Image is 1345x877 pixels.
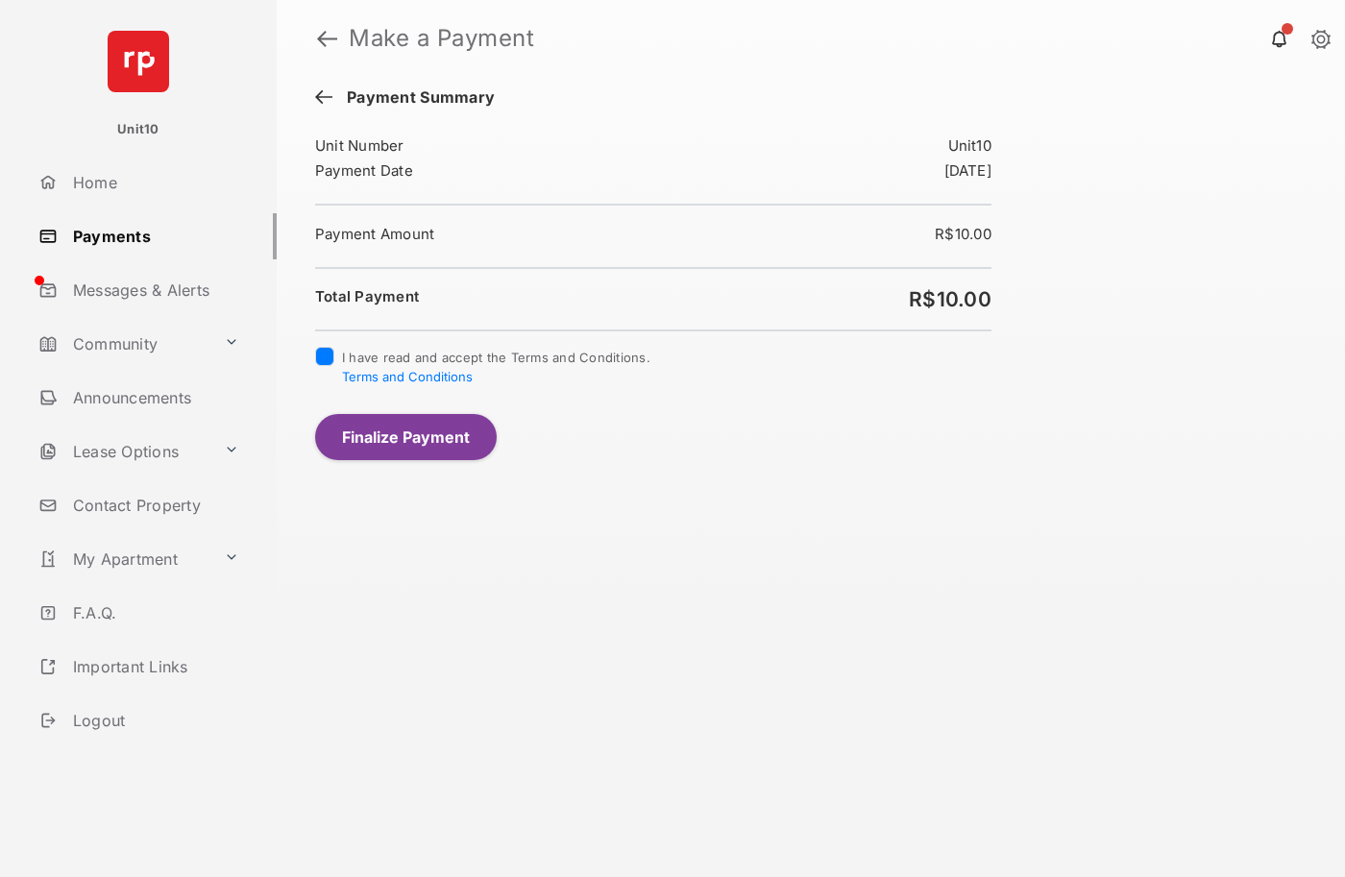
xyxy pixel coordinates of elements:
[31,159,277,206] a: Home
[31,590,277,636] a: F.A.Q.
[31,375,277,421] a: Announcements
[315,414,497,460] button: Finalize Payment
[31,697,277,743] a: Logout
[342,350,650,384] span: I have read and accept the Terms and Conditions.
[31,267,277,313] a: Messages & Alerts
[31,213,277,259] a: Payments
[31,644,247,690] a: Important Links
[31,428,216,475] a: Lease Options
[31,482,277,528] a: Contact Property
[31,536,216,582] a: My Apartment
[108,31,169,92] img: svg+xml;base64,PHN2ZyB4bWxucz0iaHR0cDovL3d3dy53My5vcmcvMjAwMC9zdmciIHdpZHRoPSI2NCIgaGVpZ2h0PSI2NC...
[349,27,534,50] strong: Make a Payment
[342,369,473,384] button: I have read and accept the Terms and Conditions.
[337,88,495,110] span: Payment Summary
[31,321,216,367] a: Community
[117,120,159,139] p: Unit10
